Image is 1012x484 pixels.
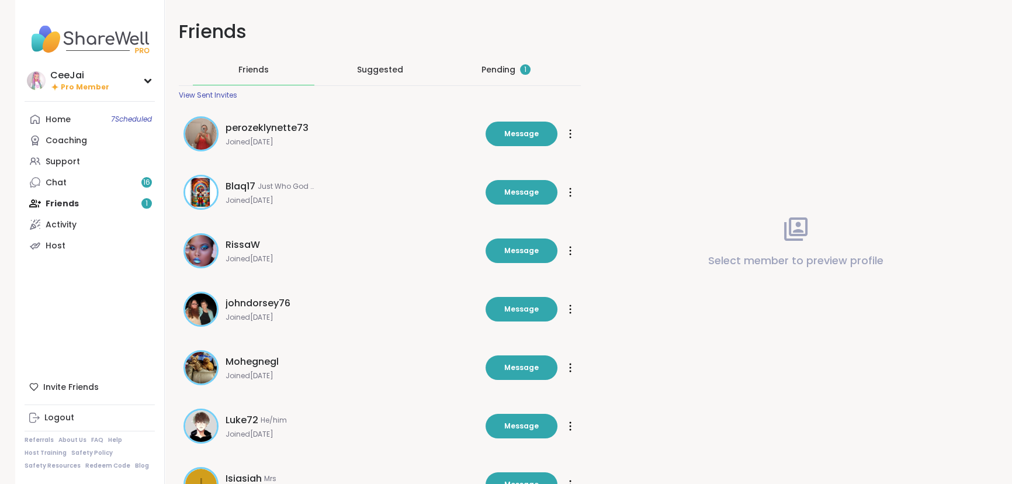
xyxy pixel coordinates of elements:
[486,414,557,438] button: Message
[25,436,54,444] a: Referrals
[185,410,217,442] img: Luke72
[25,130,155,151] a: Coaching
[85,462,130,470] a: Redeem Code
[46,219,77,231] div: Activity
[486,297,557,321] button: Message
[44,412,74,424] div: Logout
[46,114,71,126] div: Home
[524,65,526,75] span: 1
[185,352,217,383] img: Mohegnegl
[504,421,539,431] span: Message
[486,355,557,380] button: Message
[185,177,217,208] img: Blaq17
[25,462,81,470] a: Safety Resources
[504,187,539,198] span: Message
[135,462,149,470] a: Blog
[46,135,87,147] div: Coaching
[25,172,155,193] a: Chat16
[486,238,557,263] button: Message
[91,436,103,444] a: FAQ
[481,64,531,75] div: Pending
[226,254,479,264] span: Joined [DATE]
[264,474,276,483] span: Mrs
[226,413,258,427] span: Luke72
[71,449,113,457] a: Safety Policy
[25,109,155,130] a: Home7Scheduled
[179,19,581,45] h1: Friends
[226,238,260,252] span: RissaW
[108,436,122,444] a: Help
[46,177,67,189] div: Chat
[25,214,155,235] a: Activity
[258,182,316,191] span: Just Who God Made Me 2 B
[226,355,279,369] span: Mohegnegl
[61,82,109,92] span: Pro Member
[58,436,86,444] a: About Us
[238,64,269,75] span: Friends
[486,180,557,205] button: Message
[504,246,539,256] span: Message
[46,240,65,252] div: Host
[27,71,46,90] img: CeeJai
[504,304,539,314] span: Message
[25,407,155,428] a: Logout
[111,115,152,124] span: 7 Scheduled
[226,196,479,205] span: Joined [DATE]
[226,179,255,193] span: Blaq17
[25,235,155,256] a: Host
[226,371,479,381] span: Joined [DATE]
[226,313,479,322] span: Joined [DATE]
[226,121,309,135] span: perozeklynette73
[46,156,80,168] div: Support
[25,376,155,397] div: Invite Friends
[185,293,217,325] img: johndorsey76
[708,253,883,269] p: Select member to preview profile
[143,178,150,188] span: 16
[504,362,539,373] span: Message
[226,430,479,439] span: Joined [DATE]
[185,235,217,267] img: RissaW
[226,296,290,310] span: johndorsey76
[226,137,479,147] span: Joined [DATE]
[179,91,237,100] div: View Sent Invites
[261,416,287,425] span: He/him
[185,118,217,150] img: perozeklynette73
[25,449,67,457] a: Host Training
[25,19,155,60] img: ShareWell Nav Logo
[504,129,539,139] span: Message
[25,151,155,172] a: Support
[357,64,403,75] span: Suggested
[50,69,109,82] div: CeeJai
[486,122,557,146] button: Message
